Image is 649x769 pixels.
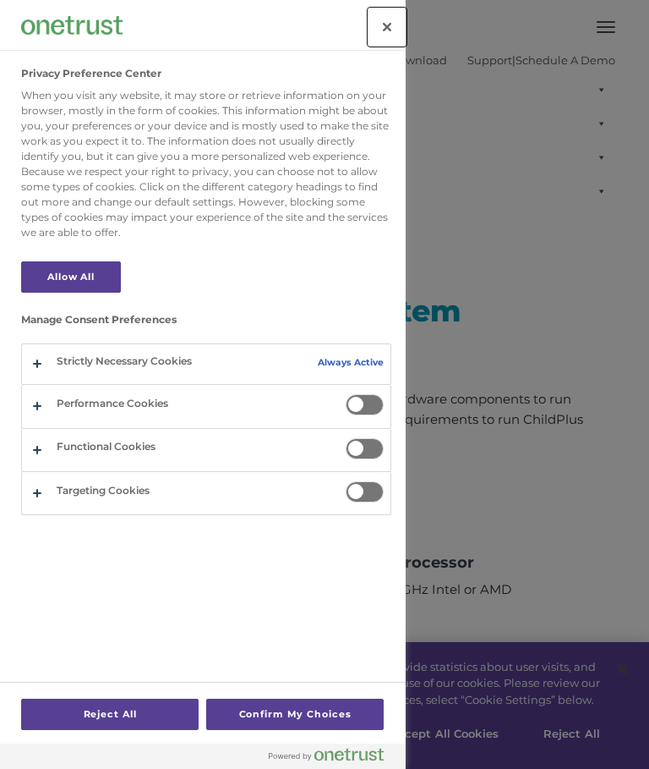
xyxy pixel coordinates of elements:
a: Powered by OneTrust Opens in a new Tab [269,748,397,769]
img: Company Logo [21,16,123,34]
button: Allow All [21,261,121,293]
div: When you visit any website, it may store or retrieve information on your browser, mostly in the f... [21,88,391,240]
div: Company Logo [21,8,123,42]
button: Confirm My Choices [206,699,384,730]
h2: Privacy Preference Center [21,68,161,80]
img: Powered by OneTrust Opens in a new Tab [269,748,384,761]
h3: Manage Consent Preferences [21,314,391,334]
button: Reject All [21,699,199,730]
button: Close [368,8,406,46]
span: Last name [295,98,346,111]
